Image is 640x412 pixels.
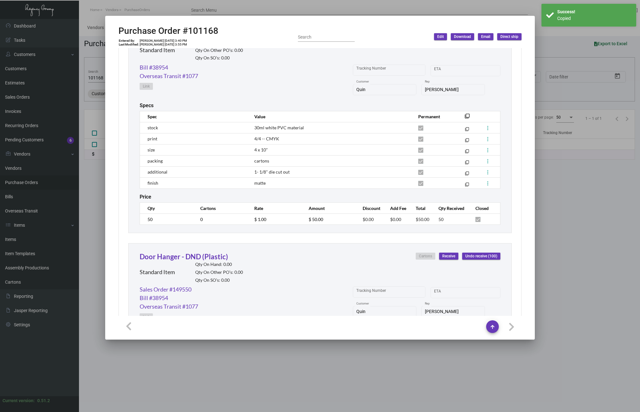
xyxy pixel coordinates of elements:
button: Download [451,33,474,40]
span: Undo receive (100) [465,254,497,259]
span: 50 [438,217,444,222]
th: Permanent [412,111,455,122]
mat-icon: filter_none [465,151,469,155]
h2: Standard Item [140,269,175,276]
th: Qty Received [432,203,469,214]
span: packing [148,158,163,163]
td: Last Modified: [118,43,139,46]
h2: Purchase Order #101168 [118,26,218,36]
span: cartons [254,158,269,163]
td: [PERSON_NAME] [DATE] 3:40 PM [139,39,187,43]
div: 0.51.2 [37,397,50,404]
mat-icon: filter_none [465,139,469,144]
mat-icon: filter_none [465,128,469,132]
button: Cartons [416,253,435,260]
span: Edit [437,34,444,40]
span: additional [148,169,167,175]
span: Cartons [419,254,432,259]
input: Start date [434,68,454,73]
th: Qty [140,203,194,214]
input: Start date [434,290,454,295]
mat-icon: filter_none [465,115,470,120]
span: finish [148,180,158,186]
button: Receive [439,253,458,260]
h2: Qty On Other PO’s: 0.00 [195,48,243,53]
th: Add Fee [384,203,409,214]
h2: Qty On Hand: 0.00 [195,262,243,267]
span: print [148,136,157,141]
a: Door Hanger - DND (Plastic) [140,252,228,261]
span: matte [254,180,266,186]
span: $0.00 [363,217,374,222]
a: Bill #38954 [140,294,168,302]
span: Download [454,34,471,40]
mat-icon: filter_none [465,173,469,177]
h2: Price [140,194,151,200]
span: $0.00 [390,217,401,222]
mat-icon: filter_none [465,162,469,166]
h2: Qty On SO’s: 0.00 [195,55,243,61]
button: Direct ship [497,33,522,40]
th: Value [248,111,412,122]
th: Discount [356,203,384,214]
h2: Standard Item [140,47,175,54]
span: 30ml white PVC material [254,125,304,130]
th: Cartons [194,203,248,214]
a: Overseas Transit #1077 [140,72,198,80]
span: stock [148,125,158,130]
span: Email [481,34,490,40]
span: Direct ship [500,34,518,40]
input: End date [459,290,489,295]
a: Bill #38954 [140,63,168,72]
span: Receive [442,254,455,259]
th: Spec [140,111,248,122]
a: Sales Order #149550 [140,285,191,294]
th: Rate [248,203,302,214]
input: End date [459,68,489,73]
th: Amount [302,203,356,214]
button: Edit [434,33,447,40]
td: [PERSON_NAME] [DATE] 3:55 PM [139,43,187,46]
div: Success! [557,9,631,15]
span: Link [143,84,150,89]
span: 1- 1/8" die cut out [254,169,290,175]
h2: Specs [140,102,154,108]
span: $50.00 [416,217,429,222]
span: size [148,147,155,152]
th: Total [409,203,432,214]
button: Link [140,313,153,320]
h2: Qty On Other PO’s: 0.00 [195,270,243,275]
button: Undo receive (100) [462,253,500,260]
span: 4 x 10" [254,147,268,152]
div: Сopied [557,15,631,22]
span: 4/4 -- CMYK [254,136,279,141]
div: Current version: [3,397,35,404]
h2: Qty On SO’s: 0.00 [195,278,243,283]
button: Link [140,83,153,90]
th: Closed [469,203,500,214]
mat-icon: filter_none [465,184,469,188]
button: Email [478,33,493,40]
span: Link [143,314,150,320]
a: Overseas Transit #1077 [140,302,198,311]
td: Entered By: [118,39,139,43]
